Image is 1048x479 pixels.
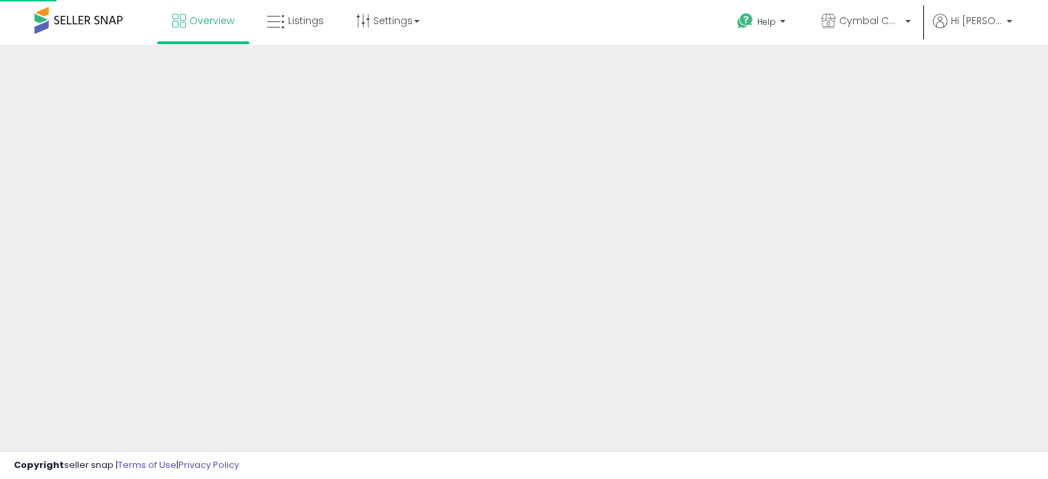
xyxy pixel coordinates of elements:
a: Help [726,2,799,45]
div: seller snap | | [14,459,239,472]
span: Hi [PERSON_NAME] [951,14,1003,28]
a: Hi [PERSON_NAME] [933,14,1012,45]
i: Get Help [737,12,754,30]
a: Privacy Policy [178,458,239,471]
span: Help [757,16,776,28]
strong: Copyright [14,458,64,471]
span: Listings [288,14,324,28]
span: Overview [189,14,234,28]
a: Terms of Use [118,458,176,471]
span: Cymbal Communications [839,14,901,28]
